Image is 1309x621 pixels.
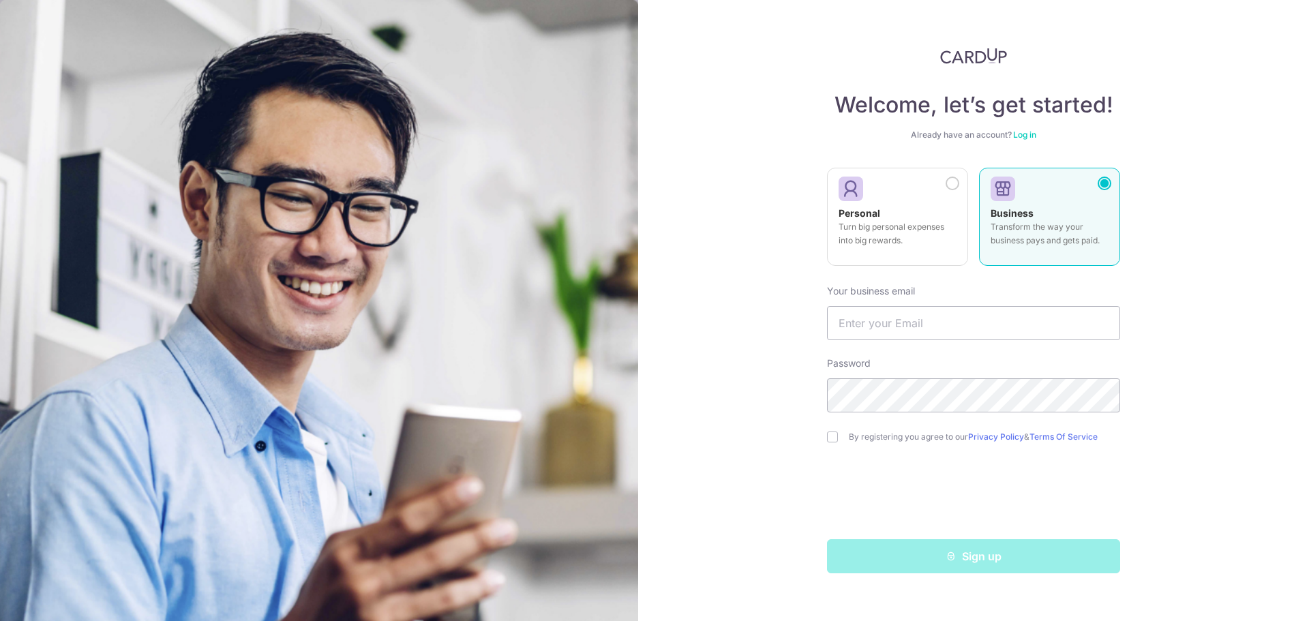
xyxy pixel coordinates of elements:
a: Log in [1013,130,1036,140]
input: Enter your Email [827,306,1120,340]
label: Password [827,357,871,370]
div: Already have an account? [827,130,1120,140]
a: Personal Turn big personal expenses into big rewards. [827,168,968,274]
iframe: reCAPTCHA [870,470,1077,523]
img: CardUp Logo [940,48,1007,64]
label: By registering you agree to our & [849,431,1120,442]
strong: Personal [839,207,880,219]
p: Turn big personal expenses into big rewards. [839,220,957,247]
label: Your business email [827,284,915,298]
p: Transform the way your business pays and gets paid. [991,220,1109,247]
strong: Business [991,207,1034,219]
a: Business Transform the way your business pays and gets paid. [979,168,1120,274]
a: Terms Of Service [1029,431,1098,442]
h4: Welcome, let’s get started! [827,91,1120,119]
a: Privacy Policy [968,431,1024,442]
